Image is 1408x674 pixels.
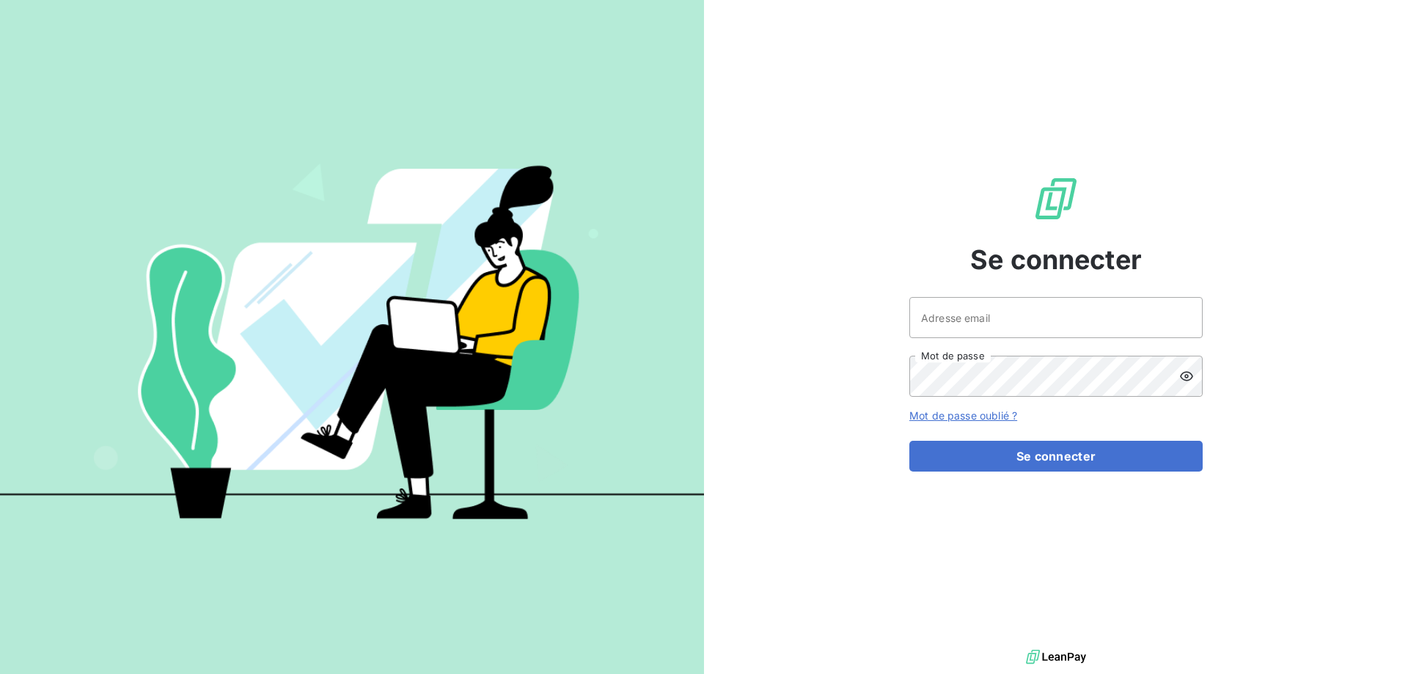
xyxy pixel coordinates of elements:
[909,409,1017,422] a: Mot de passe oublié ?
[909,297,1203,338] input: placeholder
[909,441,1203,472] button: Se connecter
[1033,175,1079,222] img: Logo LeanPay
[970,240,1142,279] span: Se connecter
[1026,646,1086,668] img: logo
